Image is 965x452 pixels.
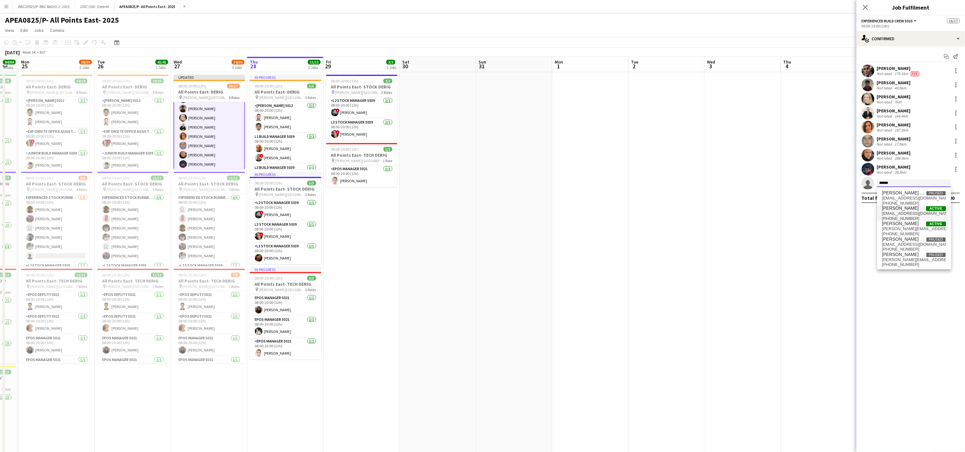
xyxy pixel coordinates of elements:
[79,60,92,64] span: 38/39
[174,181,245,187] h3: All Points East- STOCK DERIG
[308,65,320,70] div: 3 Jobs
[882,257,946,262] span: richie-morgans@hotmail.co.uk
[250,338,321,359] app-card-role: EPOS Manager 50211/108:00-20:00 (12h)[PERSON_NAME]
[97,335,169,356] app-card-role: EPOS Manager 50211/108:00-20:00 (12h)[PERSON_NAME]
[882,206,919,211] span: Morgan Gunn
[857,31,965,46] div: Confirmed
[250,243,321,264] app-card-role: L3 Stock Manager 50391/108:00-20:00 (12h)[PERSON_NAME]
[877,94,911,100] div: [PERSON_NAME]
[77,187,87,192] span: 4 Roles
[326,119,397,140] app-card-role: L3 Stock Manager 50391/108:00-20:00 (12h)![PERSON_NAME]
[877,122,911,128] div: [PERSON_NAME]
[97,150,169,171] app-card-role: Junior Build Manager 50391/108:00-20:00 (12h)[PERSON_NAME]
[250,75,321,80] div: In progress
[173,63,182,70] span: 27
[21,262,93,284] app-card-role: L2 Stock Manager 50391/1
[882,216,946,221] span: +447392163292
[250,186,321,192] h3: All Points East- STOCK DERIG
[97,262,169,284] app-card-role: L2 Stock Manager 50391/1
[305,95,316,100] span: 3 Roles
[232,60,244,64] span: 34/36
[0,290,11,295] span: 8 Roles
[97,97,169,128] app-card-role: [PERSON_NAME] 50122/208:00-20:00 (12h)[PERSON_NAME][PERSON_NAME]
[882,237,919,242] span: Jack Morgan
[0,193,11,198] span: 4 Roles
[260,232,264,236] span: !
[97,181,169,187] h3: All Points East- STOCK DERIG
[386,60,395,64] span: 3/3
[174,278,245,284] h3: All Points East- TECH DERIG
[336,109,340,112] span: !
[34,27,44,33] span: Jobs
[894,128,910,132] div: 187.5km
[308,60,321,64] span: 11/11
[250,267,321,359] div: In progress08:00-20:00 (12h)3/3All Points East- TECH DERIG [PERSON_NAME][GEOGRAPHIC_DATA]3 RolesE...
[250,133,321,164] app-card-role: L1 Build Manager 50392/208:00-20:00 (12h)[PERSON_NAME]![PERSON_NAME]
[882,226,946,231] span: morgan.mendes@hotmail.co.uk
[174,313,245,335] app-card-role: EPOS Deputy 50211/108:00-20:00 (12h)[PERSON_NAME]
[926,206,946,211] span: Active
[630,63,638,70] span: 2
[255,181,283,185] span: 08:00-20:00 (12h)
[21,84,93,90] h3: All Points East- DERIG
[877,86,894,90] div: Not rated
[232,65,244,70] div: 3 Jobs
[926,191,946,196] span: Paused
[26,273,54,277] span: 08:00-20:00 (12h)
[478,63,486,70] span: 31
[21,278,93,284] h3: All Points East- TECH DERIG
[75,0,114,13] button: 2007/100 - Debrief
[250,199,321,221] app-card-role: L2 Stock Manager 50391/108:00-20:00 (12h)![PERSON_NAME]
[250,89,321,95] h3: All Points East- DERIG
[48,26,67,34] a: Comms
[97,128,169,150] app-card-role: Exp Onsite Office Assistant 50121/108:00-20:00 (12h)![PERSON_NAME]
[107,187,153,192] span: [PERSON_NAME][GEOGRAPHIC_DATA]
[75,273,87,277] span: 11/11
[877,156,894,161] div: Not rated
[783,63,791,70] span: 4
[877,108,911,114] div: [PERSON_NAME]
[894,142,908,147] div: 17.9km
[894,156,910,161] div: 288.9km
[78,176,87,180] span: 8/9
[882,196,946,201] span: morganblower2004@yahoo.co.uk
[174,172,245,266] div: 08:00-20:00 (12h)11/11All Points East- STOCK DERIG [PERSON_NAME][GEOGRAPHIC_DATA]5 RolesExperienc...
[783,59,791,65] span: Thu
[336,130,340,134] span: !
[21,75,93,169] div: 08:00-20:00 (12h)19/19All Points East- DERIG [PERSON_NAME][GEOGRAPHIC_DATA]8 Roles[PERSON_NAME] 5...
[255,276,283,281] span: 08:00-20:00 (12h)
[21,50,37,55] span: Week 34
[894,170,908,175] div: 28.8km
[97,291,169,313] app-card-role: EPOS Deputy 50211/108:00-20:00 (12h)[PERSON_NAME]
[335,90,382,95] span: [PERSON_NAME][GEOGRAPHIC_DATA]
[877,150,911,156] div: [PERSON_NAME]
[401,63,409,70] span: 30
[383,147,392,152] span: 1/1
[183,187,229,192] span: [PERSON_NAME][GEOGRAPHIC_DATA]
[75,79,87,83] span: 19/19
[250,221,321,243] app-card-role: L3 Stock Manager 50391/108:00-20:00 (12h)![PERSON_NAME]
[335,158,383,163] span: [PERSON_NAME][GEOGRAPHIC_DATA]
[151,176,164,180] span: 11/11
[5,49,20,56] div: [DATE]
[326,97,397,119] app-card-role: L2 Stock Manager 50391/108:00-20:00 (12h)![PERSON_NAME]
[107,90,153,95] span: [PERSON_NAME][GEOGRAPHIC_DATA]
[926,237,946,242] span: Paused
[3,60,16,64] span: 84/84
[894,100,903,104] div: 7km
[179,176,206,180] span: 08:00-20:00 (12h)
[877,80,911,86] div: [PERSON_NAME]
[21,356,93,378] app-card-role: EPOS Manager 50211/108:00-20:00 (12h)
[882,231,946,237] span: +447450886650
[877,100,894,104] div: Not rated
[383,79,392,83] span: 2/2
[97,75,169,169] div: 08:00-20:00 (12h)19/19All Points East- DERIG [PERSON_NAME][GEOGRAPHIC_DATA]8 Roles[PERSON_NAME] 5...
[479,59,486,65] span: Sun
[229,95,240,100] span: 6 Roles
[231,273,240,277] span: 7/8
[326,75,397,140] app-job-card: 08:00-20:00 (12h)2/2All Points East- STOCK DERIG [PERSON_NAME][GEOGRAPHIC_DATA]2 RolesL2 Stock Ma...
[97,172,169,266] app-job-card: 08:00-20:00 (12h)11/11All Points East- STOCK DERIG [PERSON_NAME][GEOGRAPHIC_DATA]5 RolesExperienc...
[877,65,921,71] div: [PERSON_NAME]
